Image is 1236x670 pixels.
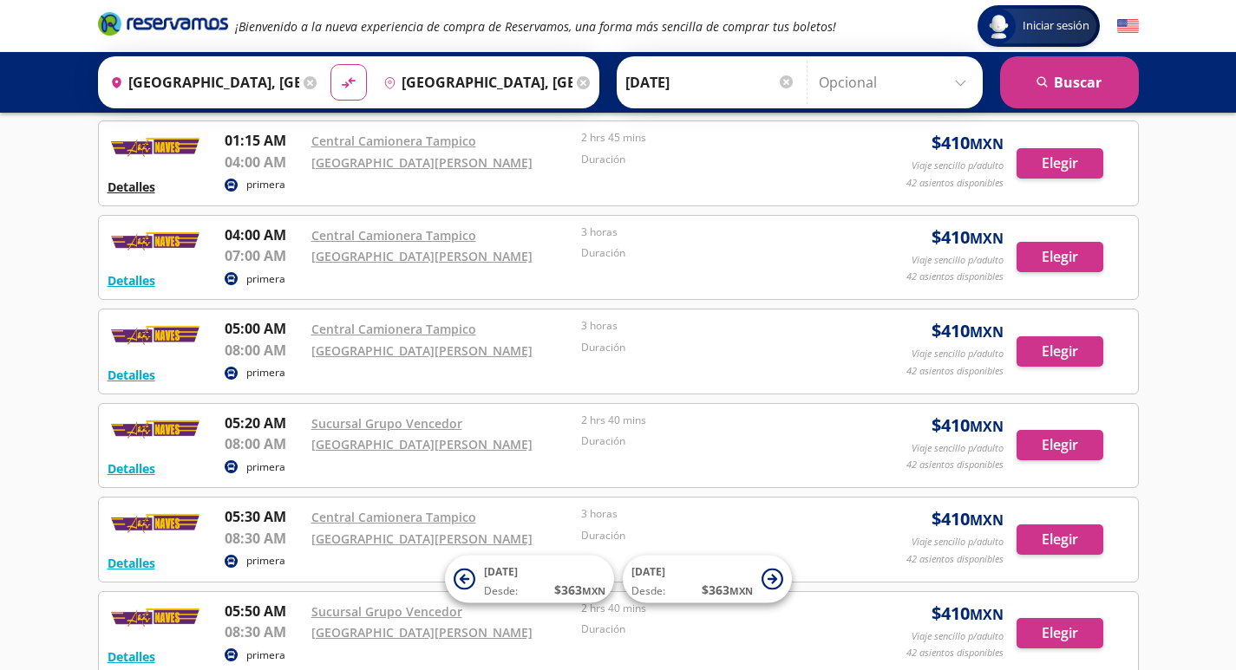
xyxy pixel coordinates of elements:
[906,458,1004,472] p: 42 asientos disponibles
[932,506,1004,532] span: $ 410
[581,340,843,355] p: Duración
[108,647,155,666] button: Detalles
[932,413,1004,439] span: $ 410
[912,253,1004,268] p: Viaje sencillo p/adulto
[581,245,843,261] p: Duración
[108,130,203,165] img: RESERVAMOS
[311,248,533,264] a: [GEOGRAPHIC_DATA][PERSON_NAME]
[581,506,843,522] p: 3 horas
[581,130,843,146] p: 2 hrs 45 mins
[932,601,1004,627] span: $ 410
[311,227,476,244] a: Central Camionera Tampico
[625,61,795,104] input: Elegir Fecha
[246,271,285,287] p: primera
[108,413,203,447] img: RESERVAMOS
[912,159,1004,173] p: Viaje sencillo p/adulto
[906,552,1004,567] p: 42 asientos disponibles
[581,433,843,449] p: Duración
[582,584,605,597] small: MXN
[246,459,285,475] p: primera
[246,365,285,381] p: primera
[581,621,843,637] p: Duración
[912,629,1004,644] p: Viaje sencillo p/adulto
[932,130,1004,156] span: $ 410
[581,152,843,167] p: Duración
[581,528,843,543] p: Duración
[225,318,303,339] p: 05:00 AM
[1017,618,1103,648] button: Elegir
[108,601,203,635] img: RESERVAMOS
[970,605,1004,624] small: MXN
[246,647,285,663] p: primera
[1017,336,1103,367] button: Elegir
[631,564,665,579] span: [DATE]
[702,581,753,599] span: $ 363
[581,601,843,616] p: 2 hrs 40 mins
[225,621,303,642] p: 08:30 AM
[819,61,974,104] input: Opcional
[1017,430,1103,460] button: Elegir
[970,322,1004,342] small: MXN
[970,229,1004,248] small: MXN
[906,646,1004,660] p: 42 asientos disponibles
[246,553,285,569] p: primera
[1017,524,1103,555] button: Elegir
[631,583,665,599] span: Desde:
[623,556,792,603] button: [DATE]Desde:$363MXN
[484,564,518,579] span: [DATE]
[932,318,1004,344] span: $ 410
[912,441,1004,456] p: Viaje sencillo p/adulto
[906,270,1004,284] p: 42 asientos disponibles
[225,152,303,172] p: 04:00 AM
[729,584,753,597] small: MXN
[225,506,303,527] p: 05:30 AM
[932,224,1004,250] span: $ 410
[311,342,533,359] a: [GEOGRAPHIC_DATA][PERSON_NAME]
[103,61,299,104] input: Buscar Origen
[581,318,843,334] p: 3 horas
[311,154,533,171] a: [GEOGRAPHIC_DATA][PERSON_NAME]
[906,176,1004,191] p: 42 asientos disponibles
[1117,16,1139,37] button: English
[554,581,605,599] span: $ 363
[912,535,1004,550] p: Viaje sencillo p/adulto
[311,436,533,452] a: [GEOGRAPHIC_DATA][PERSON_NAME]
[108,178,155,196] button: Detalles
[108,318,203,353] img: RESERVAMOS
[912,347,1004,361] p: Viaje sencillo p/adulto
[98,10,228,36] i: Brand Logo
[311,321,476,337] a: Central Camionera Tampico
[581,224,843,240] p: 3 horas
[235,18,836,35] em: ¡Bienvenido a la nueva experiencia de compra de Reservamos, una forma más sencilla de comprar tus...
[311,624,533,641] a: [GEOGRAPHIC_DATA][PERSON_NAME]
[311,530,533,547] a: [GEOGRAPHIC_DATA][PERSON_NAME]
[970,511,1004,530] small: MXN
[970,417,1004,436] small: MXN
[1016,17,1096,35] span: Iniciar sesión
[225,433,303,454] p: 08:00 AM
[484,583,518,599] span: Desde:
[906,364,1004,379] p: 42 asientos disponibles
[1017,242,1103,272] button: Elegir
[1017,148,1103,179] button: Elegir
[108,366,155,384] button: Detalles
[108,271,155,289] button: Detalles
[225,224,303,245] p: 04:00 AM
[311,133,476,149] a: Central Camionera Tampico
[311,509,476,525] a: Central Camionera Tampico
[970,134,1004,153] small: MXN
[225,528,303,549] p: 08:30 AM
[108,554,155,572] button: Detalles
[108,459,155,478] button: Detalles
[108,506,203,541] img: RESERVAMOS
[108,224,203,259] img: RESERVAMOS
[225,340,303,361] p: 08:00 AM
[1000,56,1139,108] button: Buscar
[225,245,303,266] p: 07:00 AM
[311,603,462,620] a: Sucursal Grupo Vencedor
[311,415,462,432] a: Sucursal Grupo Vencedor
[246,177,285,192] p: primera
[376,61,572,104] input: Buscar Destino
[225,413,303,433] p: 05:20 AM
[581,413,843,428] p: 2 hrs 40 mins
